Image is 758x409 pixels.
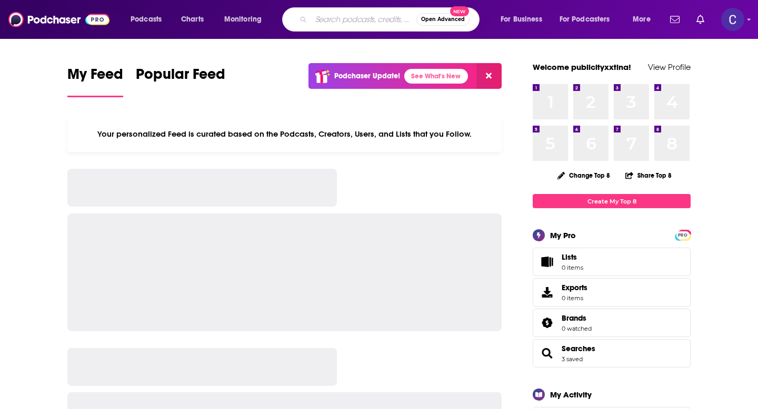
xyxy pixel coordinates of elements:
div: Your personalized Feed is curated based on the Podcasts, Creators, Users, and Lists that you Follow. [67,116,502,152]
button: open menu [217,11,275,28]
a: Searches [562,344,595,353]
button: open menu [123,11,175,28]
span: Charts [181,12,204,27]
a: Create My Top 8 [533,194,691,208]
a: 0 watched [562,325,592,332]
a: Exports [533,278,691,306]
a: Brands [562,313,592,323]
a: Show notifications dropdown [692,11,709,28]
button: Open AdvancedNew [416,13,470,26]
a: Popular Feed [136,65,225,97]
span: My Feed [67,65,123,89]
span: Monitoring [224,12,262,27]
div: My Pro [550,230,576,240]
span: Exports [562,283,587,292]
span: Podcasts [131,12,162,27]
a: PRO [676,231,689,239]
a: Lists [533,248,691,276]
span: Lists [562,252,577,262]
span: Popular Feed [136,65,225,89]
button: Show profile menu [721,8,744,31]
a: Charts [174,11,210,28]
button: open menu [493,11,555,28]
span: For Business [501,12,542,27]
a: See What's New [404,69,468,84]
span: PRO [676,231,689,239]
span: Lists [562,252,583,262]
span: Brands [533,309,691,337]
span: Brands [562,313,586,323]
span: More [633,12,651,27]
span: Lists [536,254,557,269]
a: Show notifications dropdown [666,11,684,28]
span: 0 items [562,264,583,271]
span: For Podcasters [560,12,610,27]
span: 0 items [562,294,587,302]
button: open menu [625,11,664,28]
div: My Activity [550,390,592,400]
span: Exports [536,285,557,300]
p: Podchaser Update! [334,71,400,80]
span: Logged in as publicityxxtina [721,8,744,31]
img: User Profile [721,8,744,31]
button: Share Top 8 [625,165,672,186]
span: Open Advanced [421,17,465,22]
button: Change Top 8 [551,169,616,182]
a: View Profile [648,62,691,72]
span: New [450,6,469,16]
div: Search podcasts, credits, & more... [292,7,490,32]
input: Search podcasts, credits, & more... [311,11,416,28]
img: Podchaser - Follow, Share and Rate Podcasts [8,9,109,29]
a: My Feed [67,65,123,97]
a: Brands [536,315,557,330]
a: 3 saved [562,355,583,363]
a: Searches [536,346,557,361]
a: Welcome publicityxxtina! [533,62,631,72]
button: open menu [553,11,625,28]
span: Searches [533,339,691,367]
